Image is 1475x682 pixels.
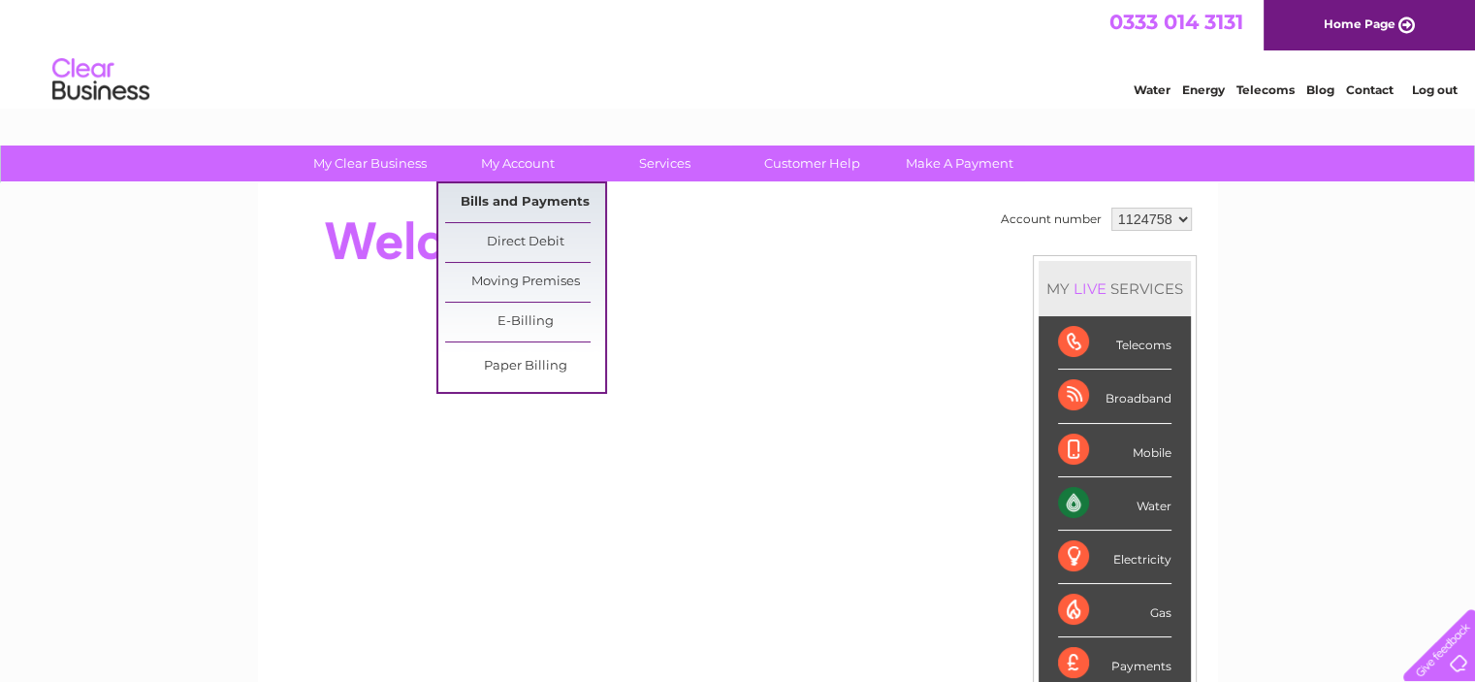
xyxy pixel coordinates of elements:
div: Broadband [1058,370,1171,423]
a: Moving Premises [445,263,605,302]
a: Blog [1306,82,1334,97]
a: Water [1134,82,1170,97]
a: Log out [1411,82,1457,97]
div: MY SERVICES [1039,261,1191,316]
a: Bills and Payments [445,183,605,222]
div: Telecoms [1058,316,1171,370]
a: My Account [437,146,597,181]
a: Paper Billing [445,347,605,386]
img: logo.png [51,50,150,110]
a: Contact [1346,82,1394,97]
div: LIVE [1070,279,1110,298]
a: My Clear Business [290,146,450,181]
a: E-Billing [445,303,605,341]
a: 0333 014 3131 [1109,10,1243,34]
div: Mobile [1058,424,1171,477]
div: Electricity [1058,531,1171,584]
a: Make A Payment [880,146,1040,181]
a: Customer Help [732,146,892,181]
div: Gas [1058,584,1171,637]
a: Telecoms [1236,82,1295,97]
a: Direct Debit [445,223,605,262]
a: Services [585,146,745,181]
a: Energy [1182,82,1225,97]
div: Clear Business is a trading name of Verastar Limited (registered in [GEOGRAPHIC_DATA] No. 3667643... [280,11,1197,94]
div: Water [1058,477,1171,531]
td: Account number [996,203,1106,236]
